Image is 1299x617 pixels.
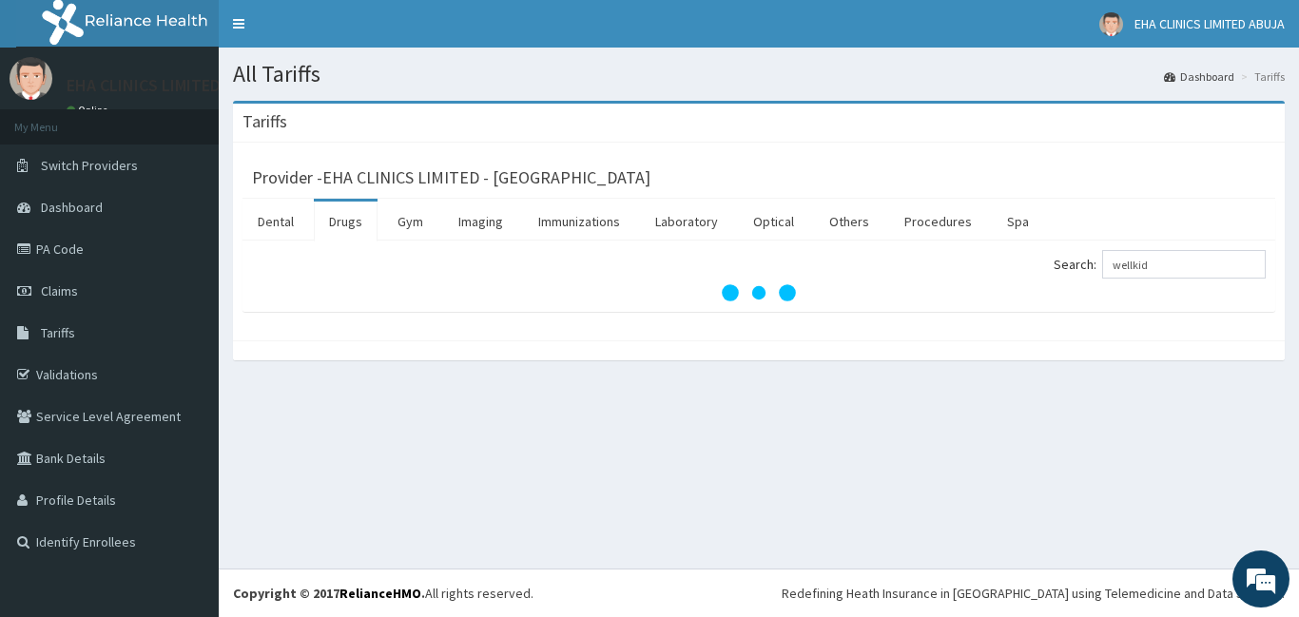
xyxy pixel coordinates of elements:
img: User Image [10,57,52,100]
span: Dashboard [41,199,103,216]
a: Others [814,202,884,241]
a: Laboratory [640,202,733,241]
a: Gym [382,202,438,241]
a: Drugs [314,202,378,241]
li: Tariffs [1236,68,1285,85]
a: Optical [738,202,809,241]
h3: Tariffs [242,113,287,130]
div: Redefining Heath Insurance in [GEOGRAPHIC_DATA] using Telemedicine and Data Science! [782,584,1285,603]
a: Procedures [889,202,987,241]
div: Minimize live chat window [312,10,358,55]
div: Chat with us now [99,106,320,131]
label: Search: [1054,250,1266,279]
img: User Image [1099,12,1123,36]
span: Claims [41,282,78,299]
svg: audio-loading [721,255,797,331]
a: RelianceHMO [339,585,421,602]
footer: All rights reserved. [219,569,1299,617]
a: Spa [992,202,1044,241]
a: Dental [242,202,309,241]
a: Imaging [443,202,518,241]
h1: All Tariffs [233,62,1285,87]
span: We're online! [110,186,262,378]
strong: Copyright © 2017 . [233,585,425,602]
span: Switch Providers [41,157,138,174]
p: EHA CLINICS LIMITED ABUJA [67,77,272,94]
img: d_794563401_company_1708531726252_794563401 [35,95,77,143]
a: Immunizations [523,202,635,241]
a: Online [67,104,112,117]
input: Search: [1102,250,1266,279]
textarea: Type your message and hit 'Enter' [10,414,362,480]
span: Tariffs [41,324,75,341]
a: Dashboard [1164,68,1234,85]
span: EHA CLINICS LIMITED ABUJA [1134,15,1285,32]
h3: Provider - EHA CLINICS LIMITED - [GEOGRAPHIC_DATA] [252,169,650,186]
